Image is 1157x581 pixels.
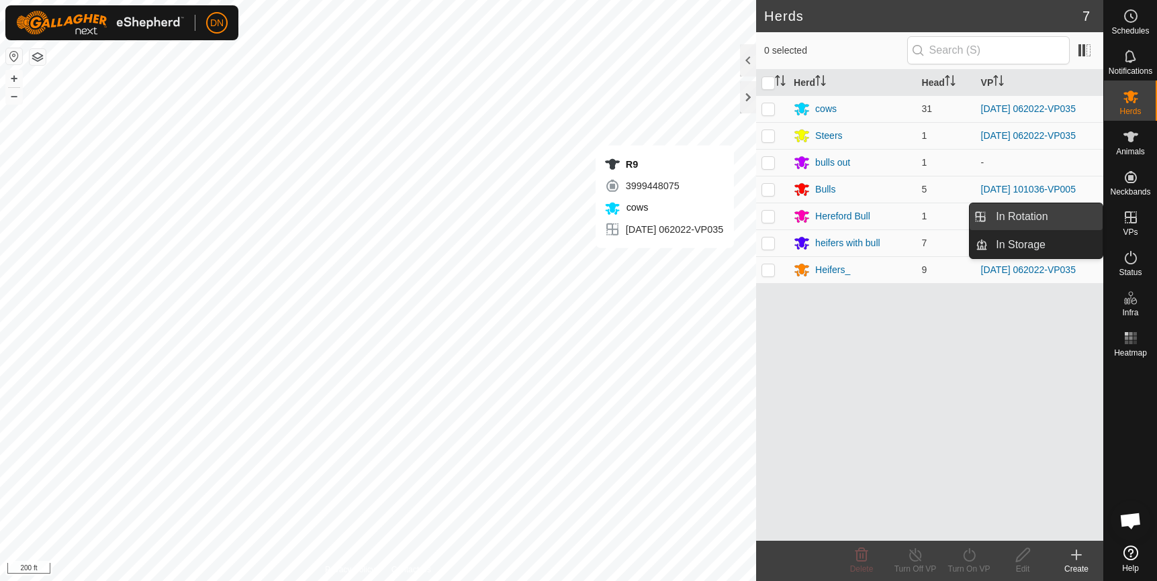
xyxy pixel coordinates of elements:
span: Schedules [1111,27,1149,35]
h2: Herds [764,8,1082,24]
span: 31 [922,103,933,114]
span: In Storage [996,237,1046,253]
th: Head [917,70,976,96]
span: 5 [922,184,927,195]
div: [DATE] 062022-VP035 [604,221,723,237]
span: 0 selected [764,44,907,58]
span: Heatmap [1114,349,1147,357]
div: Turn On VP [942,563,996,575]
div: Steers [815,129,842,143]
div: cows [815,102,837,116]
span: 1 [922,130,927,141]
th: VP [976,70,1103,96]
span: VPs [1123,228,1138,236]
span: 1 [922,211,927,221]
a: [DATE] 062022-VP035 [981,103,1076,114]
a: [DATE] 062022-VP035 [981,264,1076,275]
span: Infra [1122,309,1138,317]
img: Gallagher Logo [16,11,184,35]
a: [DATE] 062022-VP035 [981,130,1076,141]
div: bulls out [815,156,850,170]
div: heifers with bull [815,236,880,250]
span: Delete [850,564,874,574]
td: - [976,149,1103,176]
input: Search (S) [907,36,1070,64]
a: Help [1104,540,1157,578]
span: Animals [1116,148,1145,156]
span: 7 [922,237,927,248]
p-sorticon: Activate to sort [945,77,956,88]
a: Privacy Policy [325,564,375,576]
a: Contact Us [391,564,431,576]
span: Status [1119,268,1142,276]
p-sorticon: Activate to sort [815,77,826,88]
span: Neckbands [1110,188,1150,196]
button: – [6,88,22,104]
span: 1 [922,157,927,168]
span: In Rotation [996,209,1048,225]
a: In Storage [988,231,1103,258]
span: DN [210,16,224,30]
div: Heifers_ [815,263,850,277]
p-sorticon: Activate to sort [993,77,1004,88]
div: 3999448075 [604,178,723,194]
li: In Storage [970,231,1103,258]
th: Herd [788,70,916,96]
button: + [6,70,22,87]
div: R9 [604,156,723,172]
div: Create [1050,563,1103,575]
div: Edit [996,563,1050,575]
span: Help [1122,564,1139,572]
span: cows [623,202,649,213]
div: Turn Off VP [888,563,942,575]
div: Bulls [815,182,835,197]
div: Hereford Bull [815,209,870,223]
span: 9 [922,264,927,275]
button: Map Layers [30,49,46,65]
button: Reset Map [6,48,22,64]
li: In Rotation [970,203,1103,230]
span: 7 [1082,6,1090,26]
p-sorticon: Activate to sort [775,77,786,88]
a: [DATE] 101036-VP005 [981,184,1076,195]
span: Notifications [1109,67,1152,75]
span: Herds [1119,107,1141,115]
a: In Rotation [988,203,1103,230]
div: Open chat [1111,500,1151,541]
